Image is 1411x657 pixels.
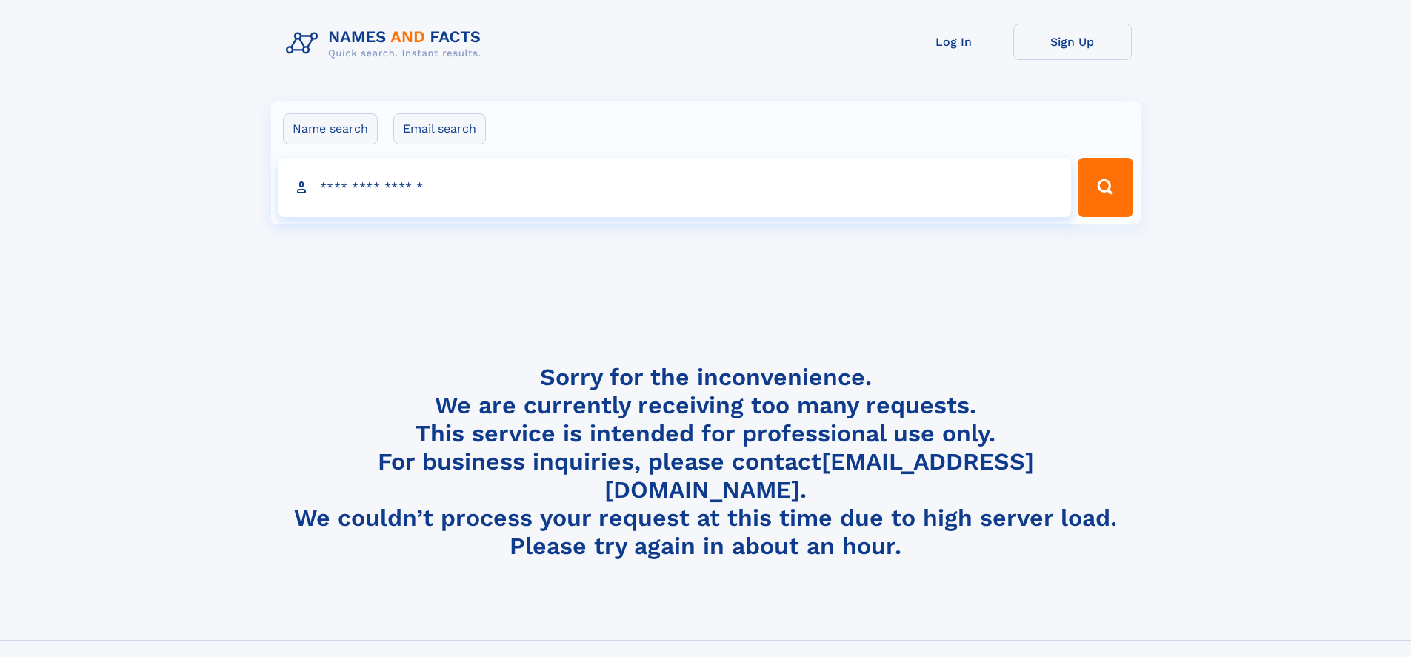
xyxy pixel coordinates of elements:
[278,158,1072,217] input: search input
[1013,24,1132,60] a: Sign Up
[280,363,1132,561] h4: Sorry for the inconvenience. We are currently receiving too many requests. This service is intend...
[280,24,493,64] img: Logo Names and Facts
[393,113,486,144] label: Email search
[283,113,378,144] label: Name search
[895,24,1013,60] a: Log In
[604,447,1034,504] a: [EMAIL_ADDRESS][DOMAIN_NAME]
[1078,158,1133,217] button: Search Button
